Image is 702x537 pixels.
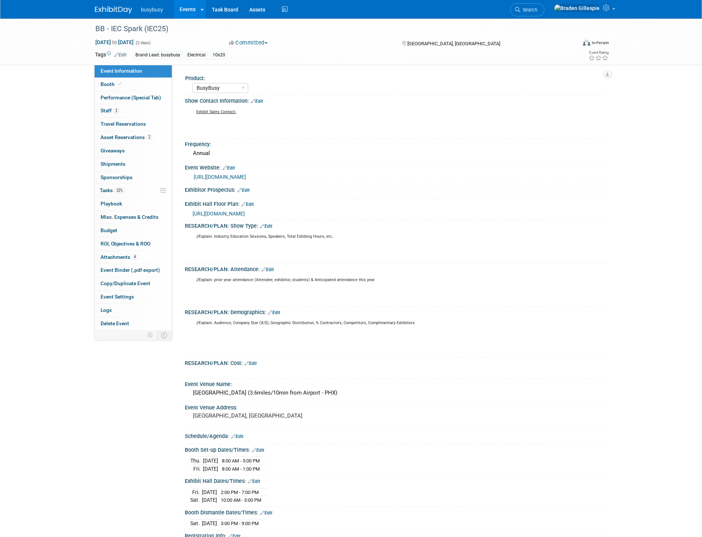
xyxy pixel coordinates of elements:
[101,121,146,127] span: Travel Reservations
[196,234,334,239] sup: //Explain: Industry, Education Sessions, Speakers, Total Exhibing Hours, etc..
[251,99,263,104] a: Edit
[101,294,134,300] span: Event Settings
[203,465,218,472] td: [DATE]
[588,51,608,55] div: Event Rating
[185,444,607,454] div: Booth Set-up Dates/Times:
[554,4,600,12] img: Braden Gillespie
[202,496,217,504] td: [DATE]
[101,267,160,273] span: Event Binder (.pdf export)
[262,267,274,272] a: Edit
[190,148,601,159] div: Annual
[185,220,607,230] div: RESEARCH/PLAN: Show Type:
[196,109,236,114] u: Exhibit Sales Contact:
[101,254,138,260] span: Attachments
[190,520,202,527] td: Sat.
[101,241,150,247] span: ROI, Objectives & ROO
[237,188,250,193] a: Edit
[202,520,217,527] td: [DATE]
[185,198,607,208] div: Exhibit Hall Floor Plan:
[95,211,172,224] a: Misc. Expenses & Credits
[95,158,172,171] a: Shipments
[185,358,607,367] div: RESEARCH/PLAN: Cost:
[101,227,117,233] span: Budget
[95,237,172,250] a: ROI, Objectives & ROO
[111,39,118,45] span: to
[203,457,218,465] td: [DATE]
[101,174,132,180] span: Sponsorships
[95,118,172,131] a: Travel Reservations
[210,51,227,59] div: 10x20
[221,497,261,503] span: 10:00 AM - 3:00 PM
[222,466,260,472] span: 8:00 AM - 1:00 PM
[190,496,202,504] td: Sat.
[190,457,203,465] td: Thu.
[245,361,257,366] a: Edit
[248,479,260,484] a: Edit
[185,379,607,388] div: Event Venue Name:
[95,317,172,330] a: Delete Event
[114,52,127,57] a: Edit
[407,41,500,46] span: [GEOGRAPHIC_DATA], [GEOGRAPHIC_DATA]
[591,40,609,46] div: In-Person
[101,320,129,326] span: Delete Event
[196,320,415,325] sup: //Explain: Audience, Company Size (#/$), Geographic Distribution, % Contractors, Competitors, Com...
[95,131,172,144] a: Asset Reservations2
[222,458,260,464] span: 8:00 AM - 5:00 PM
[95,104,172,117] a: Staff2
[101,95,161,101] span: Performance (Special Tab)
[185,507,607,517] div: Booth Dismantle Dates/Times:
[223,165,235,171] a: Edit
[260,510,272,515] a: Edit
[95,144,172,157] a: Giveaways
[95,304,172,317] a: Logs
[226,39,270,47] button: Committed
[268,310,280,315] a: Edit
[101,280,150,286] span: Copy/Duplicate Event
[185,475,607,485] div: Exhibit Hall Dates/Times:
[95,91,172,104] a: Performance (Special Tab)
[221,490,259,495] span: 2:00 PM - 7:00 PM
[185,431,607,440] div: Schedule/Agenda:
[101,148,125,154] span: Giveaways
[185,264,607,273] div: RESEARCH/PLAN: Attendance:
[114,108,119,113] span: 2
[520,7,537,13] span: Search
[95,51,127,59] td: Tags
[144,330,157,340] td: Personalize Event Tab Strip
[260,224,272,229] a: Edit
[101,108,119,113] span: Staff
[95,39,134,46] span: [DATE] [DATE]
[185,184,607,194] div: Exhibitor Prospectus:
[141,7,163,13] span: busybusy
[510,3,544,16] a: Search
[95,264,172,277] a: Event Binder (.pdf export)
[193,211,245,217] a: [URL][DOMAIN_NAME]
[133,51,183,59] div: Brand Lead: busybusy
[93,22,565,36] div: BB - IEC Spark (IEC25)
[101,201,122,207] span: Playbook
[194,174,246,180] a: [URL][DOMAIN_NAME]
[202,488,217,496] td: [DATE]
[135,40,151,45] span: (2 days)
[185,95,607,105] div: Show Contact Information:
[95,65,172,78] a: Event Information
[185,51,208,59] div: Electrical
[185,73,604,82] div: Product:
[193,412,352,419] pre: [GEOGRAPHIC_DATA], [GEOGRAPHIC_DATA]
[190,387,601,399] div: [GEOGRAPHIC_DATA] (3.6miles/10min from Airport - PHX)
[196,277,375,282] sup: //Explain: prior year attendance (Attendee, exhibitor, students) & Anticipated attendance this year
[115,188,125,193] span: 22%
[252,448,264,453] a: Edit
[185,162,607,172] div: Event Website:
[242,202,254,207] a: Edit
[101,68,142,74] span: Event Information
[95,224,172,237] a: Budget
[190,465,203,472] td: Fri.
[221,521,259,526] span: 3:00 PM - 9:00 PM
[147,134,152,140] span: 2
[132,254,138,260] span: 4
[95,6,132,14] img: ExhibitDay
[95,197,172,210] a: Playbook
[100,187,125,193] span: Tasks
